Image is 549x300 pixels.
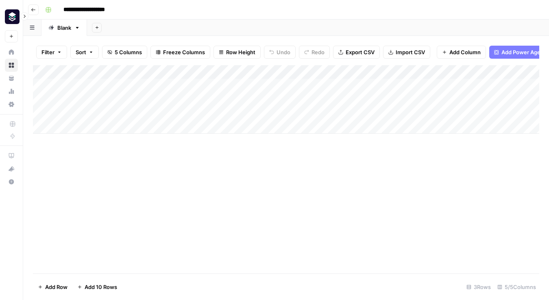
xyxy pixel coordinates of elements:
[70,46,99,59] button: Sort
[383,46,430,59] button: Import CSV
[463,280,494,293] div: 3 Rows
[36,46,67,59] button: Filter
[45,283,68,291] span: Add Row
[5,9,20,24] img: Platformengineering.org Logo
[5,163,17,175] div: What's new?
[5,7,18,27] button: Workspace: Platformengineering.org
[5,149,18,162] a: AirOps Academy
[41,20,87,36] a: Blank
[102,46,147,59] button: 5 Columns
[5,46,18,59] a: Home
[333,46,380,59] button: Export CSV
[312,48,325,56] span: Redo
[226,48,255,56] span: Row Height
[150,46,210,59] button: Freeze Columns
[437,46,486,59] button: Add Column
[449,48,481,56] span: Add Column
[346,48,375,56] span: Export CSV
[299,46,330,59] button: Redo
[5,85,18,98] a: Usage
[494,280,539,293] div: 5/5 Columns
[76,48,86,56] span: Sort
[5,175,18,188] button: Help + Support
[115,48,142,56] span: 5 Columns
[5,162,18,175] button: What's new?
[85,283,117,291] span: Add 10 Rows
[396,48,425,56] span: Import CSV
[41,48,54,56] span: Filter
[163,48,205,56] span: Freeze Columns
[264,46,296,59] button: Undo
[501,48,546,56] span: Add Power Agent
[213,46,261,59] button: Row Height
[33,280,72,293] button: Add Row
[277,48,290,56] span: Undo
[5,72,18,85] a: Your Data
[57,24,71,32] div: Blank
[5,98,18,111] a: Settings
[5,59,18,72] a: Browse
[72,280,122,293] button: Add 10 Rows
